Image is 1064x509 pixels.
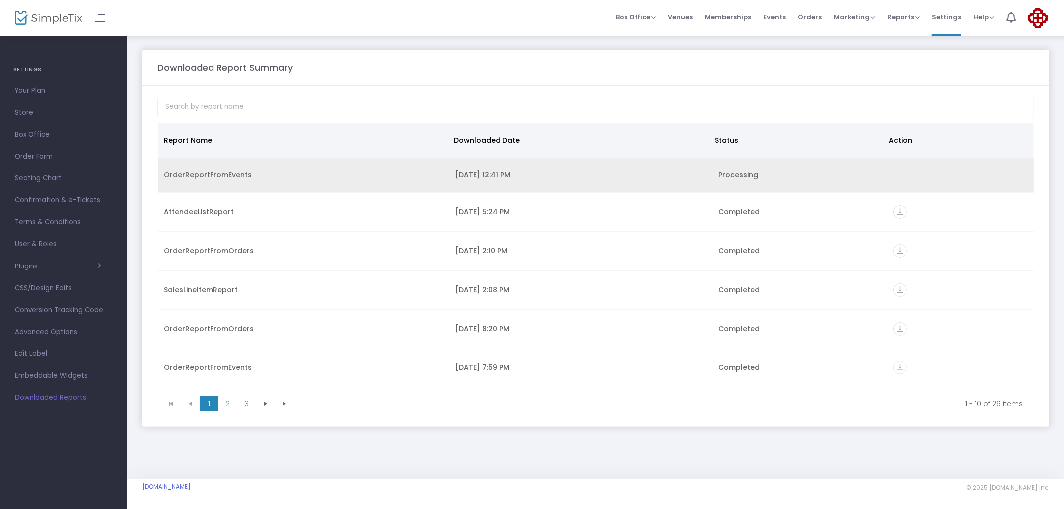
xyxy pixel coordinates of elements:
[15,128,112,141] span: Box Office
[15,347,112,360] span: Edit Label
[893,322,1028,336] div: https://go.SimpleTix.com/0nlnt
[15,238,112,251] span: User & Roles
[281,400,289,408] span: Go to the last page
[15,172,112,185] span: Seating Chart
[932,4,961,30] span: Settings
[164,246,443,256] div: OrderReportFromOrders
[15,282,112,295] span: CSS/Design Edits
[15,150,112,163] span: Order Form
[164,362,443,372] div: OrderReportFromEvents
[15,304,112,317] span: Conversion Tracking Code
[15,326,112,339] span: Advanced Options
[275,396,294,411] span: Go to the last page
[893,247,907,257] a: vertical_align_bottom
[158,123,1034,392] div: Data table
[893,361,907,374] i: vertical_align_bottom
[887,12,920,22] span: Reports
[798,4,822,30] span: Orders
[15,391,112,404] span: Downloaded Reports
[893,361,1028,374] div: https://go.SimpleTix.com/brnei
[200,396,218,411] span: Page 1
[893,364,907,374] a: vertical_align_bottom
[13,60,114,80] h4: SETTINGS
[718,362,881,372] div: Completed
[966,484,1049,492] span: © 2025 [DOMAIN_NAME] Inc.
[455,285,706,295] div: 9/4/2025 2:08 PM
[893,205,907,219] i: vertical_align_bottom
[893,283,907,297] i: vertical_align_bottom
[256,396,275,411] span: Go to the next page
[158,123,448,158] th: Report Name
[455,207,706,217] div: 9/6/2025 5:24 PM
[893,244,907,258] i: vertical_align_bottom
[718,285,881,295] div: Completed
[164,324,443,334] div: OrderReportFromOrders
[15,369,112,382] span: Embeddable Widgets
[718,324,881,334] div: Completed
[718,207,881,217] div: Completed
[164,285,443,295] div: SalesLineItemReport
[157,97,1034,117] input: Search by report name
[157,61,293,74] m-panel-title: Downloaded Report Summary
[455,362,706,372] div: 9/3/2025 7:59 PM
[142,483,191,491] a: [DOMAIN_NAME]
[893,286,907,296] a: vertical_align_bottom
[15,84,112,97] span: Your Plan
[718,246,881,256] div: Completed
[15,216,112,229] span: Terms & Conditions
[455,170,706,180] div: 9/19/2025 12:41 PM
[15,194,112,207] span: Confirmation & e-Tickets
[718,170,881,180] div: Processing
[455,324,706,334] div: 9/3/2025 8:20 PM
[893,205,1028,219] div: https://go.SimpleTix.com/ikdee
[973,12,994,22] span: Help
[237,396,256,411] span: Page 3
[668,4,693,30] span: Venues
[262,400,270,408] span: Go to the next page
[15,106,112,119] span: Store
[893,244,1028,258] div: https://go.SimpleTix.com/9xz3h
[834,12,875,22] span: Marketing
[15,262,101,270] button: Plugins
[709,123,883,158] th: Status
[883,123,1028,158] th: Action
[301,399,1023,409] kendo-pager-info: 1 - 10 of 26 items
[893,325,907,335] a: vertical_align_bottom
[893,283,1028,297] div: https://go.SimpleTix.com/1too6
[448,123,709,158] th: Downloaded Date
[763,4,786,30] span: Events
[455,246,706,256] div: 9/4/2025 2:10 PM
[164,170,443,180] div: OrderReportFromEvents
[218,396,237,411] span: Page 2
[893,208,907,218] a: vertical_align_bottom
[616,12,656,22] span: Box Office
[164,207,443,217] div: AttendeeListReport
[705,4,751,30] span: Memberships
[893,322,907,336] i: vertical_align_bottom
